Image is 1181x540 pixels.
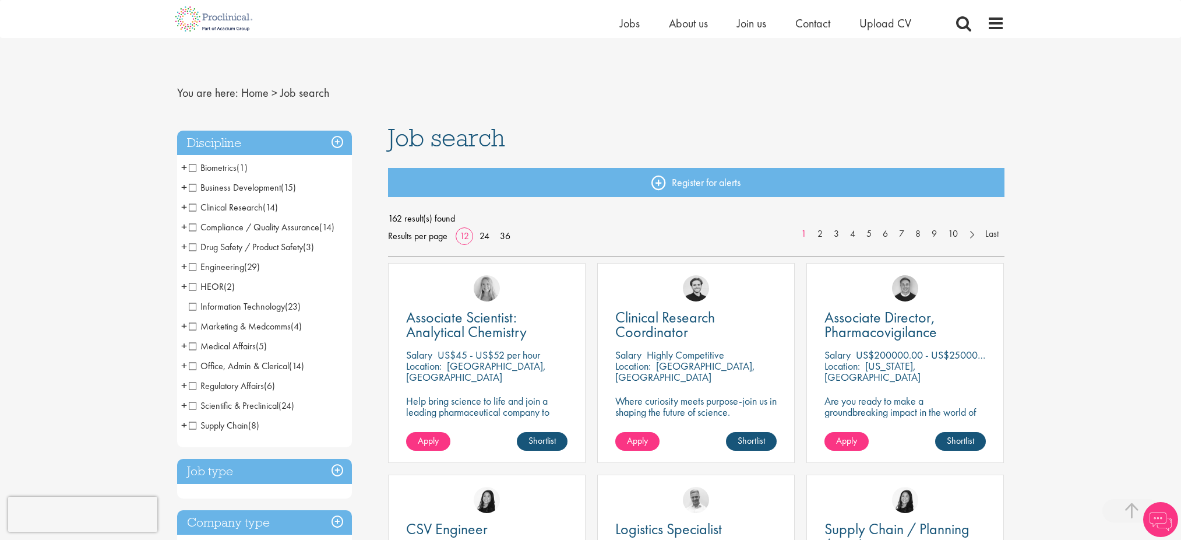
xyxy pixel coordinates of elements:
a: 36 [496,230,514,242]
img: Bo Forsen [892,275,918,301]
span: (14) [319,221,334,233]
span: Business Development [189,181,296,194]
span: Salary [406,348,432,362]
span: Biometrics [189,162,248,174]
span: + [181,357,187,374]
span: + [181,416,187,434]
h3: Job type [177,459,352,484]
span: Clinical Research Coordinator [615,307,715,342]
span: Medical Affairs [189,340,256,352]
span: Scientific & Preclinical [189,399,294,412]
span: + [181,317,187,335]
a: 12 [456,230,473,242]
a: About us [669,16,708,31]
span: Job search [388,122,505,153]
span: Marketing & Medcomms [189,320,302,332]
p: US$200000.00 - US$250000.00 per annum [856,348,1042,362]
p: Help bring science to life and join a leading pharmaceutical company to play a key role in delive... [406,395,567,451]
a: Last [979,227,1004,241]
span: (15) [281,181,296,194]
span: Business Development [189,181,281,194]
span: Salary [824,348,851,362]
a: Jobs [620,16,640,31]
span: Regulatory Affairs [189,380,264,392]
a: 4 [844,227,861,241]
span: Engineering [189,261,260,273]
a: Apply [615,432,660,451]
a: Register for alerts [388,168,1004,197]
span: HEOR [189,280,224,293]
span: Clinical Research [189,201,278,213]
span: Contact [795,16,830,31]
span: + [181,198,187,216]
img: Numhom Sudsok [474,487,500,513]
a: 1 [795,227,812,241]
img: Shannon Briggs [474,275,500,301]
span: (8) [248,419,259,432]
span: + [181,258,187,275]
span: + [181,397,187,414]
a: Apply [824,432,869,451]
span: Compliance / Quality Assurance [189,221,319,233]
span: Medical Affairs [189,340,267,352]
span: Scientific & Preclinical [189,399,278,412]
a: 9 [926,227,943,241]
span: Supply Chain [189,419,248,432]
a: 6 [877,227,894,241]
p: [GEOGRAPHIC_DATA], [GEOGRAPHIC_DATA] [406,359,546,384]
span: Location: [824,359,860,373]
p: Highly Competitive [647,348,724,362]
span: + [181,377,187,394]
span: (2) [224,280,235,293]
h3: Discipline [177,131,352,156]
img: Nico Kohlwes [683,275,709,301]
a: Upload CV [859,16,911,31]
span: Engineering [189,261,244,273]
span: Associate Director, Pharmacovigilance [824,307,937,342]
span: Job search [280,85,329,100]
a: Associate Director, Pharmacovigilance [824,310,986,339]
span: Regulatory Affairs [189,380,275,392]
span: (5) [256,340,267,352]
span: Results per page [388,227,447,245]
a: Logistics Specialist [615,522,777,537]
a: Associate Scientist: Analytical Chemistry [406,310,567,339]
p: [GEOGRAPHIC_DATA], [GEOGRAPHIC_DATA] [615,359,755,384]
span: Compliance / Quality Assurance [189,221,334,233]
span: Drug Safety / Product Safety [189,241,303,253]
span: You are here: [177,85,238,100]
span: + [181,159,187,176]
a: Numhom Sudsok [892,487,918,513]
span: (3) [303,241,314,253]
span: Office, Admin & Clerical [189,360,289,372]
a: Shortlist [935,432,986,451]
span: Office, Admin & Clerical [189,360,304,372]
span: + [181,337,187,355]
a: Join us [737,16,766,31]
h3: Company type [177,510,352,535]
a: 2 [812,227,829,241]
a: breadcrumb link [241,85,269,100]
span: Supply Chain [189,419,259,432]
span: Drug Safety / Product Safety [189,241,314,253]
p: Are you ready to make a groundbreaking impact in the world of biotechnology? Join a growing compa... [824,395,986,451]
span: Information Technology [189,300,301,313]
span: + [181,218,187,236]
span: Biometrics [189,162,237,174]
img: Joshua Bye [683,487,709,513]
span: Location: [615,359,651,373]
span: + [181,278,187,295]
span: + [181,178,187,196]
span: (24) [278,399,294,412]
iframe: reCAPTCHA [8,497,157,532]
span: (1) [237,162,248,174]
span: Marketing & Medcomms [189,320,291,332]
span: Apply [627,434,648,447]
